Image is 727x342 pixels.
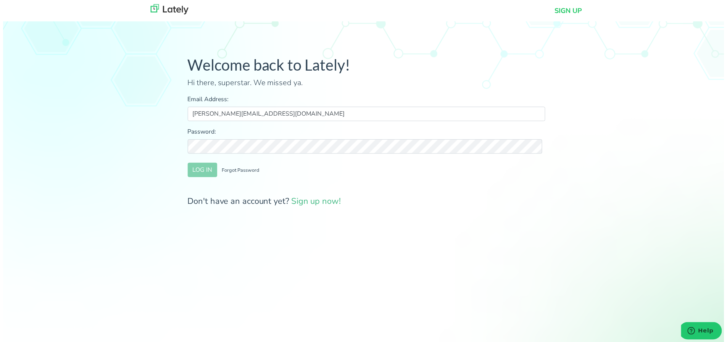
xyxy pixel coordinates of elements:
button: LOG IN [186,164,216,179]
span: Don't have an account yet? [186,197,341,209]
p: Hi there, superstar. We missed ya. [186,78,547,89]
small: Forgot Password [221,168,258,175]
h1: Welcome back to Lately! [186,56,547,75]
a: Sign up now! [291,197,341,209]
label: Email Address: [186,95,547,105]
img: lately_logo_nav.700ca2e7.jpg [149,4,187,15]
button: Forgot Password [216,164,263,179]
a: SIGN UP [556,6,584,16]
label: Password: [186,128,547,137]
